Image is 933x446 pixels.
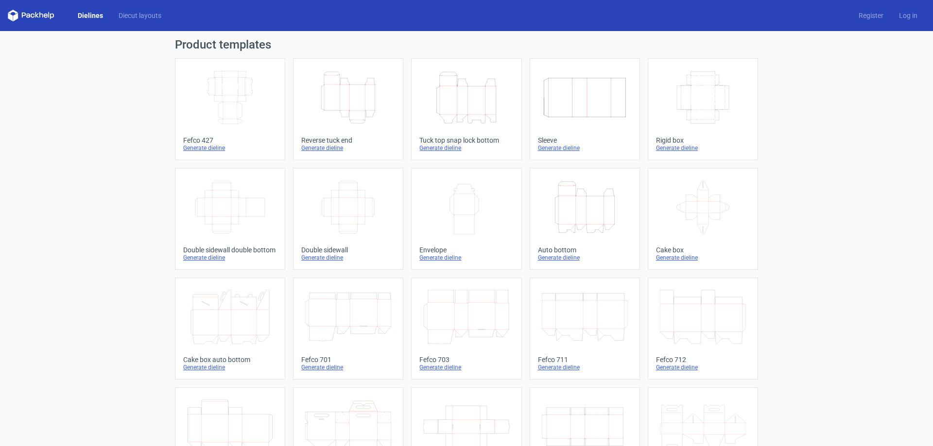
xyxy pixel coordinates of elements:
[183,136,277,144] div: Fefco 427
[411,168,521,270] a: EnvelopeGenerate dieline
[419,144,513,152] div: Generate dieline
[175,168,285,270] a: Double sidewall double bottomGenerate dieline
[111,11,169,20] a: Diecut layouts
[411,58,521,160] a: Tuck top snap lock bottomGenerate dieline
[175,278,285,380] a: Cake box auto bottomGenerate dieline
[656,144,750,152] div: Generate dieline
[419,356,513,363] div: Fefco 703
[183,144,277,152] div: Generate dieline
[293,58,403,160] a: Reverse tuck endGenerate dieline
[301,144,395,152] div: Generate dieline
[301,363,395,371] div: Generate dieline
[183,254,277,262] div: Generate dieline
[530,278,640,380] a: Fefco 711Generate dieline
[530,168,640,270] a: Auto bottomGenerate dieline
[648,278,758,380] a: Fefco 712Generate dieline
[538,136,632,144] div: Sleeve
[183,363,277,371] div: Generate dieline
[301,254,395,262] div: Generate dieline
[419,363,513,371] div: Generate dieline
[538,363,632,371] div: Generate dieline
[648,168,758,270] a: Cake boxGenerate dieline
[656,254,750,262] div: Generate dieline
[656,246,750,254] div: Cake box
[301,246,395,254] div: Double sidewall
[656,356,750,363] div: Fefco 712
[538,144,632,152] div: Generate dieline
[648,58,758,160] a: Rigid boxGenerate dieline
[70,11,111,20] a: Dielines
[301,356,395,363] div: Fefco 701
[411,278,521,380] a: Fefco 703Generate dieline
[538,246,632,254] div: Auto bottom
[851,11,891,20] a: Register
[419,136,513,144] div: Tuck top snap lock bottom
[301,136,395,144] div: Reverse tuck end
[656,136,750,144] div: Rigid box
[656,363,750,371] div: Generate dieline
[530,58,640,160] a: SleeveGenerate dieline
[538,254,632,262] div: Generate dieline
[419,246,513,254] div: Envelope
[183,246,277,254] div: Double sidewall double bottom
[419,254,513,262] div: Generate dieline
[538,356,632,363] div: Fefco 711
[891,11,925,20] a: Log in
[183,356,277,363] div: Cake box auto bottom
[175,58,285,160] a: Fefco 427Generate dieline
[293,168,403,270] a: Double sidewallGenerate dieline
[293,278,403,380] a: Fefco 701Generate dieline
[175,39,758,50] h1: Product templates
